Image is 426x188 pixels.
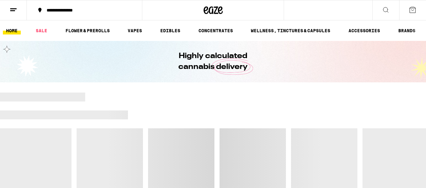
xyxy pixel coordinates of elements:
a: ACCESSORIES [345,27,383,34]
a: BRANDS [395,27,419,34]
a: EDIBLES [157,27,183,34]
a: VAPES [124,27,145,34]
a: WELLNESS, TINCTURES & CAPSULES [248,27,333,34]
a: HOME [3,27,21,34]
a: SALE [33,27,50,34]
a: FLOWER & PREROLLS [62,27,113,34]
h1: Highly calculated cannabis delivery [161,51,266,72]
a: CONCENTRATES [195,27,236,34]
